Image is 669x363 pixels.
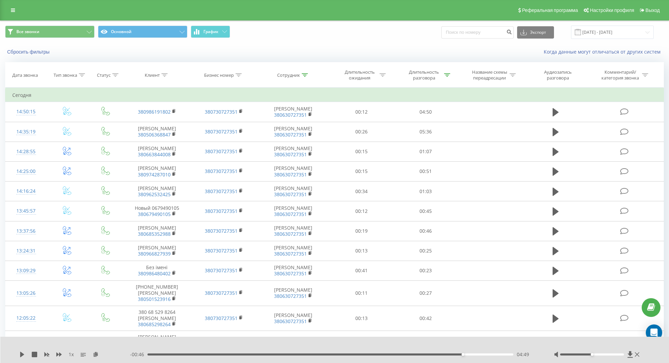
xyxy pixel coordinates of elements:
td: 00:41 [329,261,394,280]
div: Open Intercom Messenger [646,324,662,341]
td: [PERSON_NAME] [257,281,329,306]
td: 01:03 [394,181,458,201]
div: Клиент [145,72,160,78]
td: [PERSON_NAME] [124,122,190,142]
a: 380974287010 [138,171,171,178]
button: График [191,26,230,38]
td: [PERSON_NAME] [257,241,329,261]
a: 380679490105 [138,211,171,217]
a: 380630727351 [274,270,307,277]
a: 380730727351 [205,290,238,296]
div: 12:05:22 [12,311,40,325]
td: 00:13 [329,241,394,261]
span: 1 x [69,351,74,358]
div: Длительность ожидания [341,69,378,81]
div: 14:25:00 [12,165,40,178]
td: [PERSON_NAME] [124,161,190,181]
td: 00:47 [394,331,458,362]
td: 00:45 [394,201,458,221]
a: 380730727351 [205,168,238,174]
td: 00:27 [394,281,458,306]
td: [PERSON_NAME] [257,331,329,362]
div: 13:37:56 [12,224,40,238]
td: 00:25 [394,241,458,261]
a: 380966827939 [138,250,171,257]
td: 00:23 [394,261,458,280]
a: 380630727351 [274,131,307,138]
td: [PERSON_NAME] [257,201,329,221]
a: 380663844008 [138,151,171,158]
span: 04:49 [517,351,529,358]
span: Выход [645,8,660,13]
a: 380730727351 [205,108,238,115]
td: [PERSON_NAME] [124,221,190,241]
td: [PERSON_NAME] [PHONE_NUMBER] [PERSON_NAME] [124,331,190,362]
a: 380730727351 [205,188,238,194]
a: Когда данные могут отличаться от других систем [544,48,664,55]
a: 380730727351 [205,208,238,214]
div: 13:09:29 [12,264,40,277]
td: 380 68 529 8264 [PERSON_NAME] [124,306,190,331]
div: Аудиозапись разговора [536,69,580,81]
a: 380630727351 [274,211,307,217]
td: [PERSON_NAME] [124,142,190,161]
a: 380730727351 [205,148,238,155]
a: 380730727351 [205,128,238,135]
a: 380630727351 [274,112,307,118]
td: 00:46 [394,221,458,241]
td: 00:13 [329,306,394,331]
td: [PHONE_NUMBER] [PERSON_NAME] [124,281,190,306]
a: 380630727351 [274,293,307,299]
td: 00:26 [329,122,394,142]
td: 00:15 [329,161,394,181]
div: 14:50:15 [12,105,40,118]
a: 380730727351 [205,315,238,321]
div: 13:24:31 [12,244,40,258]
div: Accessibility label [461,353,464,356]
a: 380506368847 [138,131,171,138]
td: [PERSON_NAME] [257,261,329,280]
td: 00:42 [394,306,458,331]
div: Тип звонка [54,72,77,78]
div: 14:35:19 [12,125,40,139]
a: 380685352988 [138,231,171,237]
div: 13:05:26 [12,287,40,300]
a: 380962532425 [138,191,171,198]
button: Все звонки [5,26,95,38]
div: Сотрудник [277,72,300,78]
span: Все звонки [16,29,39,34]
a: 380501523916 [138,296,171,302]
a: 380630727351 [274,191,307,198]
td: 00:12 [329,201,394,221]
span: График [203,29,218,34]
a: 380630727351 [274,151,307,158]
td: [PERSON_NAME] [257,181,329,201]
td: Без імені [124,261,190,280]
a: 380630727351 [274,231,307,237]
a: 380630727351 [274,250,307,257]
td: Сегодня [5,88,664,102]
a: 380730727351 [205,267,238,274]
td: 00:12 [329,102,394,122]
span: Реферальная программа [522,8,578,13]
td: [PERSON_NAME] [257,102,329,122]
td: [PERSON_NAME] [257,306,329,331]
td: [PERSON_NAME] [257,221,329,241]
div: 14:16:24 [12,185,40,198]
div: Название схемы переадресации [471,69,508,81]
td: [PERSON_NAME] [124,241,190,261]
div: Комментарий/категория звонка [600,69,640,81]
span: - 00:46 [130,351,147,358]
td: [PERSON_NAME] [257,122,329,142]
div: 14:28:55 [12,145,40,158]
td: Новый 0679490105 [124,201,190,221]
a: 380986191802 [138,108,171,115]
span: Настройки профиля [590,8,634,13]
td: [PERSON_NAME] [257,142,329,161]
a: 380630727351 [274,171,307,178]
td: [PERSON_NAME] [124,181,190,201]
div: Дата звонка [12,72,38,78]
input: Поиск по номеру [441,26,514,39]
a: 380630727351 [274,318,307,324]
td: 00:34 [329,181,394,201]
